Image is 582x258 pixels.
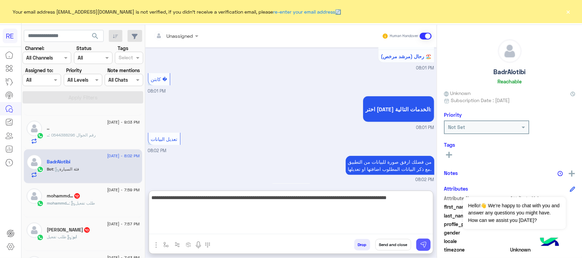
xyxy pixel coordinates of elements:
div: RE [3,29,17,43]
h6: [DATE] [272,183,310,188]
small: Human Handover [390,33,418,39]
button: select flow [161,239,172,250]
img: WhatsApp [37,234,44,241]
button: search [87,30,104,45]
h5: mohammd… [47,193,80,199]
img: add [569,171,575,177]
p: 4/9/2025, 8:02 PM [346,156,434,175]
a: re-enter your email address [273,9,335,15]
img: select flow [163,242,169,247]
img: hulul-logo.png [538,231,562,255]
label: Status [76,45,91,52]
label: Priority [66,67,82,74]
span: mohammd… [47,200,70,206]
span: : فئة السيارة [54,166,79,172]
img: defaultAdmin.png [27,223,42,238]
img: defaultAdmin.png [498,39,521,63]
span: Subscription Date : [DATE] [451,97,510,104]
span: : طلب تفعيل [47,234,73,239]
div: Select [118,54,133,63]
span: 08:02 PM [416,177,434,183]
img: send message [420,241,427,248]
img: WhatsApp [37,166,44,173]
span: [DATE] - 8:02 PM [107,153,139,159]
label: Note mentions [107,67,140,74]
h6: Reachable [497,78,522,84]
span: : طلب تفعيل [70,200,95,206]
span: timezone [444,246,509,253]
span: [DATE] - 7:59 PM [107,187,139,193]
img: make a call [205,242,210,248]
span: رقم الجوال 0544388296 [49,132,96,138]
h6: Attributes [444,186,468,192]
h5: BadrAlotibi [47,159,71,165]
img: WhatsApp [37,132,44,139]
span: Your email address [EMAIL_ADDRESS][DOMAIN_NAME] is not verified, if you didn't receive a verifica... [13,8,341,15]
span: تعديل البيانات [151,136,177,142]
span: اختر [DATE] الخدمات التالية: [365,106,432,112]
span: كابتن � [151,76,167,82]
span: ابو [73,234,77,239]
span: 08:01 PM [416,125,434,131]
img: Trigger scenario [175,242,180,247]
span: 08:02 PM [148,148,167,153]
span: Unknown [510,246,576,253]
h5: ابو عمر [47,227,90,233]
button: create order [183,239,194,250]
img: defaultAdmin.png [27,121,42,136]
button: Send and close [375,239,411,251]
img: create order [186,242,191,247]
span: null [510,229,576,236]
span: locale [444,238,509,245]
span: null [510,238,576,245]
span: 08:01 PM [148,88,166,94]
span: رحال (مرشد مرخص) 🏖️ [381,53,431,59]
span: last_name [444,212,509,219]
label: Tags [118,45,128,52]
span: Unknown [444,90,471,97]
h6: Tags [444,142,575,148]
button: Apply Filters [23,91,143,103]
span: Hello!👋 We're happy to chat with you and answer any questions you might have. How can we assist y... [463,197,566,229]
h6: Notes [444,170,458,176]
span: gender [444,229,509,236]
h6: Priority [444,112,462,118]
img: send attachment [152,241,160,249]
button: × [565,8,572,15]
span: 08:01 PM [416,65,434,71]
h5: .. [47,125,50,131]
span: Bot [47,166,54,172]
img: notes [557,171,563,176]
img: defaultAdmin.png [27,189,42,204]
img: WhatsApp [37,200,44,207]
button: Drop [354,239,370,251]
span: Attribute Name [444,195,509,202]
label: Channel: [25,45,44,52]
button: Trigger scenario [172,239,183,250]
span: 12 [74,193,80,199]
h5: BadrAlotibi [494,68,526,76]
span: [DATE] - 9:03 PM [107,119,139,125]
span: search [91,32,99,40]
span: profile_pic [444,221,509,228]
span: first_name [444,203,509,210]
label: Assigned to: [25,67,53,74]
span: [DATE] - 7:57 PM [107,221,139,227]
span: 10 [84,227,90,233]
img: defaultAdmin.png [27,155,42,170]
img: send voice note [194,241,203,249]
span: .. [47,132,49,138]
